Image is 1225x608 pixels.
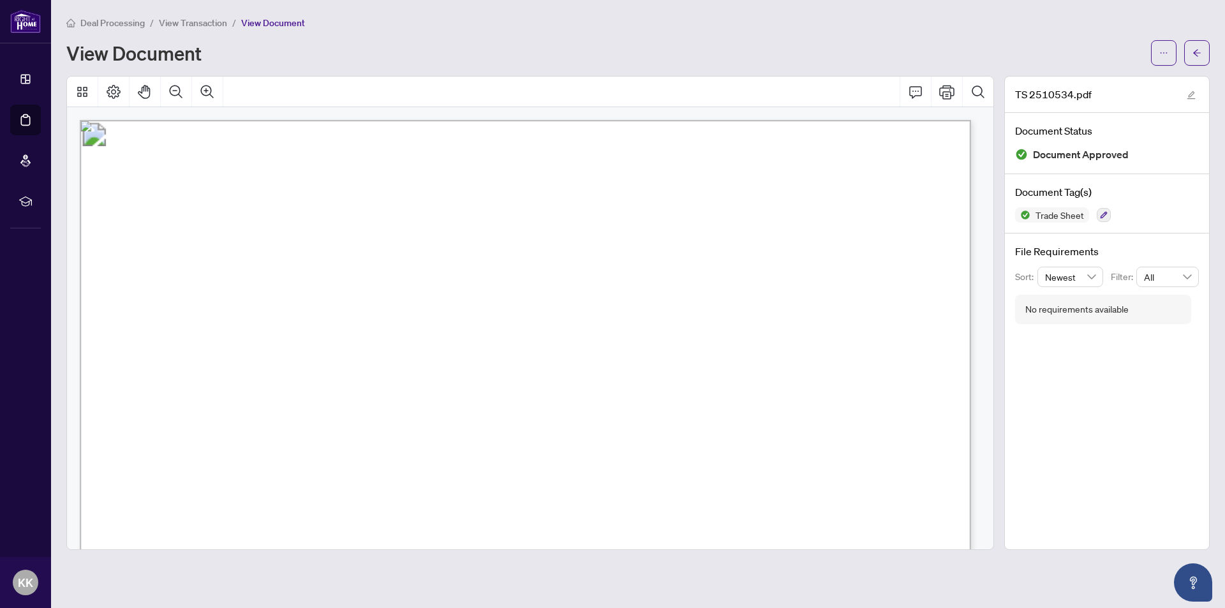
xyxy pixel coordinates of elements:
span: Deal Processing [80,17,145,29]
span: Newest [1045,267,1096,286]
span: Document Approved [1033,146,1129,163]
span: home [66,19,75,27]
div: No requirements available [1025,302,1129,316]
span: Trade Sheet [1030,211,1089,219]
span: All [1144,267,1191,286]
li: / [232,15,236,30]
button: Open asap [1174,563,1212,602]
span: View Document [241,17,305,29]
h4: Document Status [1015,123,1199,138]
p: Filter: [1111,270,1136,284]
img: Document Status [1015,148,1028,161]
h1: View Document [66,43,202,63]
span: KK [18,574,33,591]
span: edit [1187,91,1196,100]
span: arrow-left [1192,48,1201,57]
h4: File Requirements [1015,244,1199,259]
p: Sort: [1015,270,1037,284]
span: View Transaction [159,17,227,29]
img: Status Icon [1015,207,1030,223]
li: / [150,15,154,30]
h4: Document Tag(s) [1015,184,1199,200]
span: TS 2510534.pdf [1015,87,1092,102]
span: ellipsis [1159,48,1168,57]
img: logo [10,10,41,33]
